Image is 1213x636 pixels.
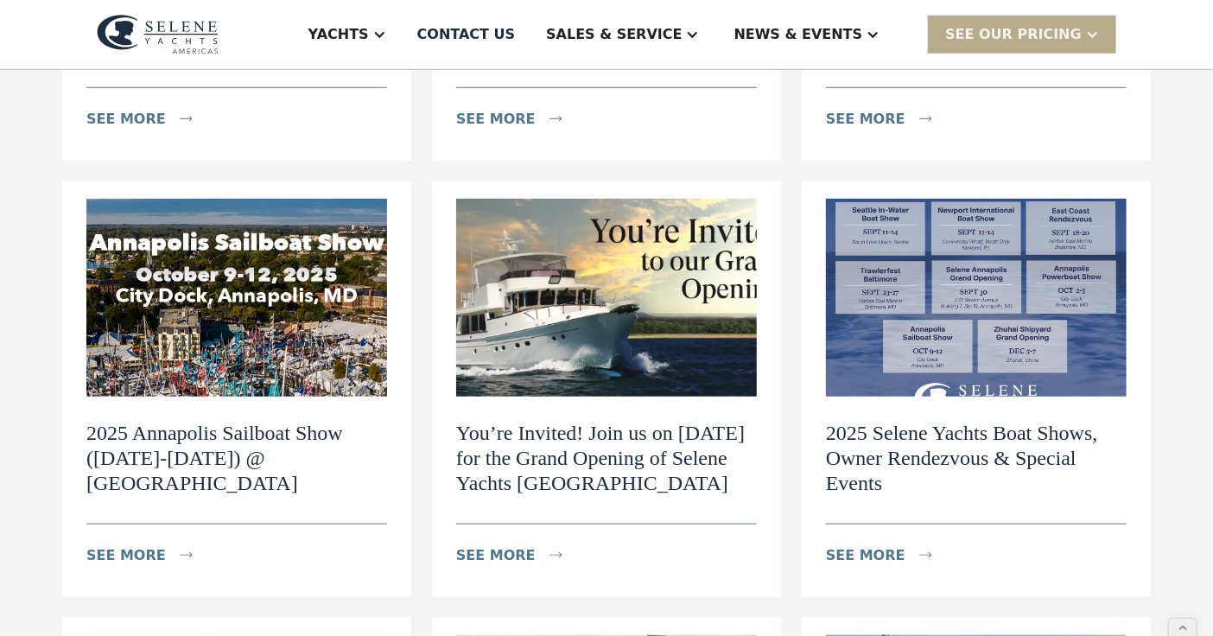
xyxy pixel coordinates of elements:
img: icon [549,552,562,558]
h2: You’re Invited! Join us on [DATE] for the Grand Opening of Selene Yachts [GEOGRAPHIC_DATA] [456,421,757,495]
img: icon [919,552,932,558]
h2: 2025 Annapolis Sailboat Show ([DATE]-[DATE]) @ [GEOGRAPHIC_DATA] [86,421,387,495]
img: icon [180,552,193,558]
a: You’re Invited! Join us on [DATE] for the Grand Opening of Selene Yachts [GEOGRAPHIC_DATA]see mor... [432,181,781,597]
img: icon [919,116,932,122]
div: Sales & Service [546,24,682,45]
div: see more [826,545,905,566]
div: SEE Our Pricing [928,16,1116,53]
div: see more [86,545,166,566]
div: see more [86,109,166,130]
div: Contact US [417,24,516,45]
div: News & EVENTS [734,24,863,45]
a: 2025 Annapolis Sailboat Show ([DATE]-[DATE]) @ [GEOGRAPHIC_DATA]see moreicon [62,181,411,597]
div: see more [456,109,536,130]
div: see more [826,109,905,130]
h2: 2025 Selene Yachts Boat Shows, Owner Rendezvous & Special Events [826,421,1127,495]
img: icon [549,116,562,122]
div: SEE Our Pricing [945,24,1082,45]
a: 2025 Selene Yachts Boat Shows, Owner Rendezvous & Special Eventssee moreicon [802,181,1151,597]
div: Yachts [308,24,369,45]
img: logo [97,15,219,54]
img: icon [180,116,193,122]
div: see more [456,545,536,566]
